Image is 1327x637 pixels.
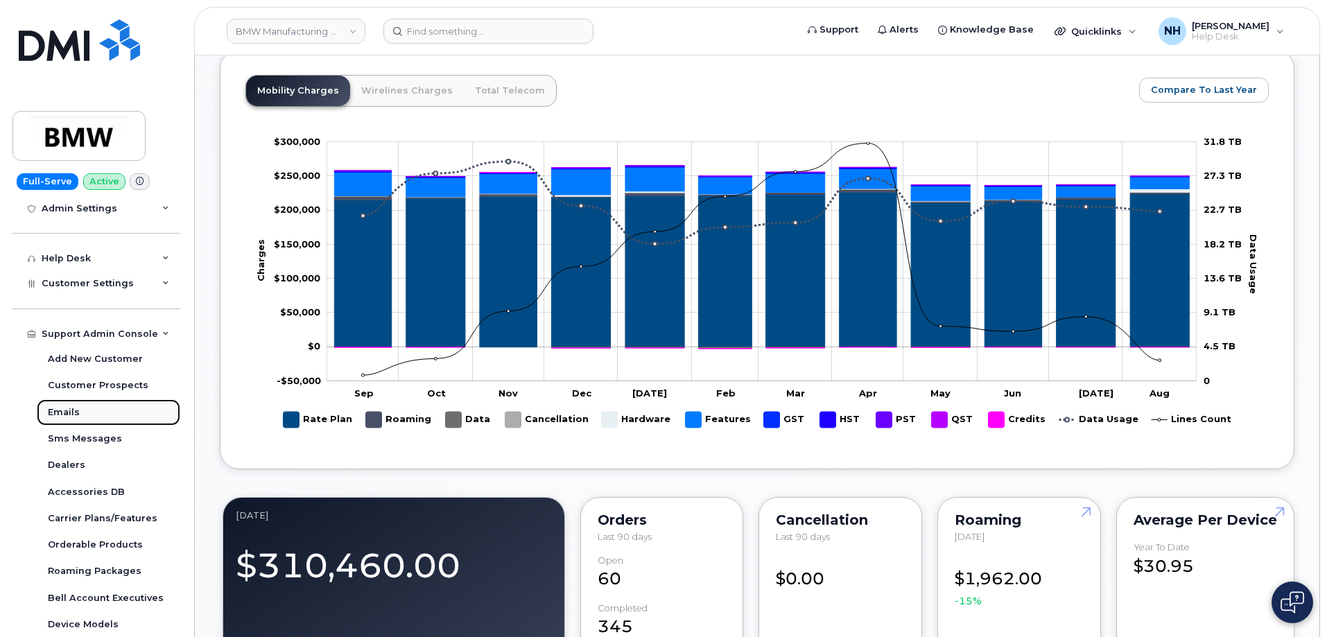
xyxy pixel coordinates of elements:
span: Last 90 days [598,531,652,542]
tspan: 13.6 TB [1204,272,1242,283]
g: $0 [274,238,320,249]
tspan: 4.5 TB [1204,340,1235,351]
g: Chart [255,135,1267,433]
tspan: 27.3 TB [1204,170,1242,181]
tspan: Dec [572,387,592,398]
g: Legend [284,406,1231,433]
tspan: [DATE] [1079,387,1113,398]
tspan: 9.1 TB [1204,306,1235,317]
g: Data Usage [1059,406,1138,433]
span: [PERSON_NAME] [1192,20,1269,31]
span: Support [819,23,858,37]
g: PST [876,406,918,433]
div: Nicholas Hayden [1149,17,1294,45]
tspan: $100,000 [274,272,320,283]
tspan: Aug [1149,387,1170,398]
tspan: 22.7 TB [1204,204,1242,215]
div: $0.00 [776,555,905,591]
tspan: May [930,387,951,398]
g: Features [686,406,751,433]
g: Data [446,406,492,433]
div: Orders [598,514,727,525]
g: $0 [274,272,320,283]
a: Alerts [868,16,928,44]
tspan: $250,000 [274,170,320,181]
a: Support [798,16,868,44]
tspan: 31.8 TB [1204,135,1242,146]
div: Cancellation [776,514,905,525]
g: $0 [274,170,320,181]
tspan: Sep [354,387,374,398]
span: Alerts [890,23,919,37]
g: Roaming [366,406,432,433]
div: completed [598,603,648,613]
span: [DATE] [955,531,985,542]
a: Wirelines Charges [350,76,464,106]
span: Help Desk [1192,31,1269,42]
div: Roaming [955,514,1084,525]
a: BMW Manufacturing Co LLC [227,19,365,44]
tspan: Data Usage [1248,234,1259,293]
div: August 2025 [236,510,552,521]
div: Year to Date [1134,542,1190,552]
g: $0 [277,374,321,385]
tspan: 18.2 TB [1204,238,1242,249]
span: -15% [955,594,982,608]
span: Last 90 days [776,531,830,542]
g: $0 [274,135,320,146]
g: Hardware [602,406,672,433]
tspan: Nov [498,387,518,398]
tspan: Charges [255,239,266,281]
g: Features [334,167,1189,201]
input: Find something... [383,19,593,44]
tspan: [DATE] [632,387,667,398]
tspan: $150,000 [274,238,320,249]
tspan: Mar [786,387,805,398]
div: 60 [598,555,727,591]
tspan: $200,000 [274,204,320,215]
g: Lines Count [1152,406,1231,433]
img: Open chat [1281,591,1304,613]
g: Rate Plan [284,406,352,433]
a: Knowledge Base [928,16,1043,44]
div: $1,962.00 [955,555,1084,609]
div: $310,460.00 [236,538,552,590]
a: Total Telecom [464,76,556,106]
tspan: Feb [716,387,736,398]
span: Knowledge Base [950,23,1034,37]
g: Cancellation [505,406,589,433]
g: HST [820,406,862,433]
tspan: $300,000 [274,135,320,146]
g: $0 [274,204,320,215]
tspan: $50,000 [280,306,320,317]
tspan: Oct [427,387,446,398]
span: Quicklinks [1071,26,1122,37]
tspan: Apr [858,387,877,398]
div: Quicklinks [1045,17,1146,45]
div: Average per Device [1134,514,1277,525]
tspan: $0 [308,340,320,351]
div: $30.95 [1134,542,1277,578]
tspan: -$50,000 [277,374,321,385]
a: Mobility Charges [246,76,350,106]
g: GST [764,406,806,433]
g: QST [932,406,975,433]
div: Open [598,555,623,566]
tspan: Jun [1004,387,1021,398]
span: NH [1164,23,1181,40]
g: Credits [989,406,1046,433]
span: Compare To Last Year [1151,83,1257,96]
g: Rate Plan [334,192,1189,347]
tspan: 0 [1204,374,1210,385]
button: Compare To Last Year [1139,78,1269,103]
g: $0 [280,306,320,317]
